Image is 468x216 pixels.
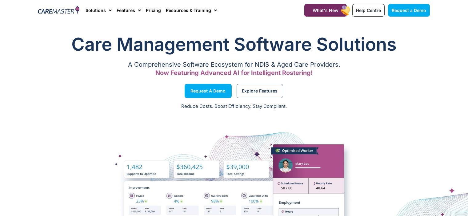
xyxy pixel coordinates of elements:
img: CareMaster Logo [38,6,79,15]
a: Help Centre [352,4,385,17]
span: Explore Features [242,89,278,92]
span: What's New [313,8,338,13]
a: Request a Demo [388,4,430,17]
p: Reduce Costs. Boost Efficiency. Stay Compliant. [4,103,464,110]
span: Now Featuring Advanced AI for Intelligent Rostering! [155,69,313,77]
span: Request a Demo [190,89,226,92]
a: Request a Demo [185,84,232,98]
span: Help Centre [356,8,381,13]
a: Explore Features [237,84,283,98]
p: A Comprehensive Software Ecosystem for NDIS & Aged Care Providers. [38,63,430,67]
h1: Care Management Software Solutions [38,32,430,57]
span: Request a Demo [392,8,426,13]
a: What's New [304,4,347,17]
